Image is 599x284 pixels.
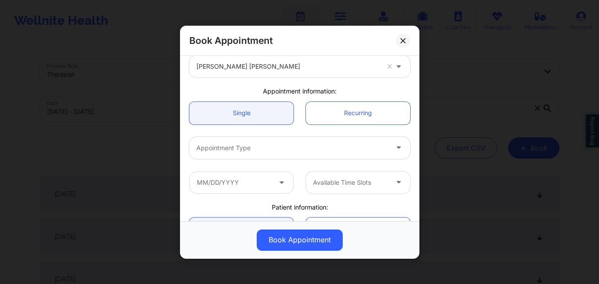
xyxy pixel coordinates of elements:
button: Book Appointment [257,229,343,250]
div: Patient information: [183,202,416,211]
a: Not Registered Patient [306,218,410,240]
a: Single [189,101,294,124]
div: Appointment information: [183,87,416,96]
h2: Book Appointment [189,35,273,47]
div: [PERSON_NAME] [PERSON_NAME] [196,55,379,78]
a: Recurring [306,101,410,124]
a: Registered Patient [189,218,294,240]
input: MM/DD/YYYY [189,171,294,193]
